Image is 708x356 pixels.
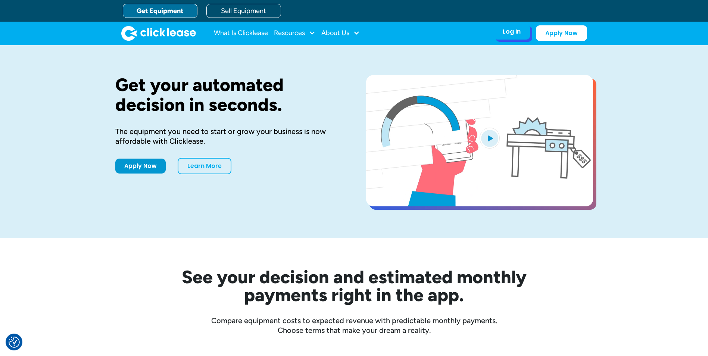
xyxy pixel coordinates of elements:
a: open lightbox [366,75,593,206]
a: Sell Equipment [206,4,281,18]
button: Consent Preferences [9,337,20,348]
div: Compare equipment costs to expected revenue with predictable monthly payments. Choose terms that ... [115,316,593,335]
a: Learn More [178,158,231,174]
div: About Us [321,26,360,41]
a: home [121,26,196,41]
div: Resources [274,26,315,41]
img: Clicklease logo [121,26,196,41]
a: What Is Clicklease [214,26,268,41]
div: The equipment you need to start or grow your business is now affordable with Clicklease. [115,127,342,146]
img: Revisit consent button [9,337,20,348]
h1: Get your automated decision in seconds. [115,75,342,115]
a: Apply Now [536,25,587,41]
a: Apply Now [115,159,166,174]
img: Blue play button logo on a light blue circular background [480,128,500,149]
div: Log In [503,28,521,35]
a: Get Equipment [123,4,197,18]
h2: See your decision and estimated monthly payments right in the app. [145,268,563,304]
